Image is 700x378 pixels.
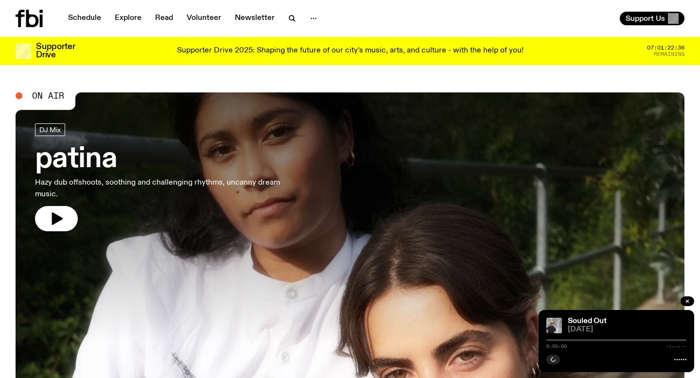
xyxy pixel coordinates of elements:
[620,12,684,25] button: Support Us
[229,12,280,25] a: Newsletter
[654,52,684,57] span: Remaining
[546,318,562,333] img: Stephen looks directly at the camera, wearing a black tee, black sunglasses and headphones around...
[647,45,684,51] span: 07:01:22:36
[568,317,607,325] a: Souled Out
[626,14,665,23] span: Support Us
[32,91,64,100] span: On Air
[39,126,61,133] span: DJ Mix
[62,12,107,25] a: Schedule
[36,43,75,59] h3: Supporter Drive
[666,344,686,349] span: -:--:--
[181,12,227,25] a: Volunteer
[546,344,567,349] span: 0:00:00
[109,12,147,25] a: Explore
[35,146,284,173] h3: patina
[177,47,524,55] p: Supporter Drive 2025: Shaping the future of our city’s music, arts, and culture - with the help o...
[35,177,284,200] p: Hazy dub offshoots, soothing and challenging rhythms, uncanny dream music.
[35,123,65,136] a: DJ Mix
[149,12,179,25] a: Read
[35,123,284,231] a: patinaHazy dub offshoots, soothing and challenging rhythms, uncanny dream music.
[568,326,686,333] span: [DATE]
